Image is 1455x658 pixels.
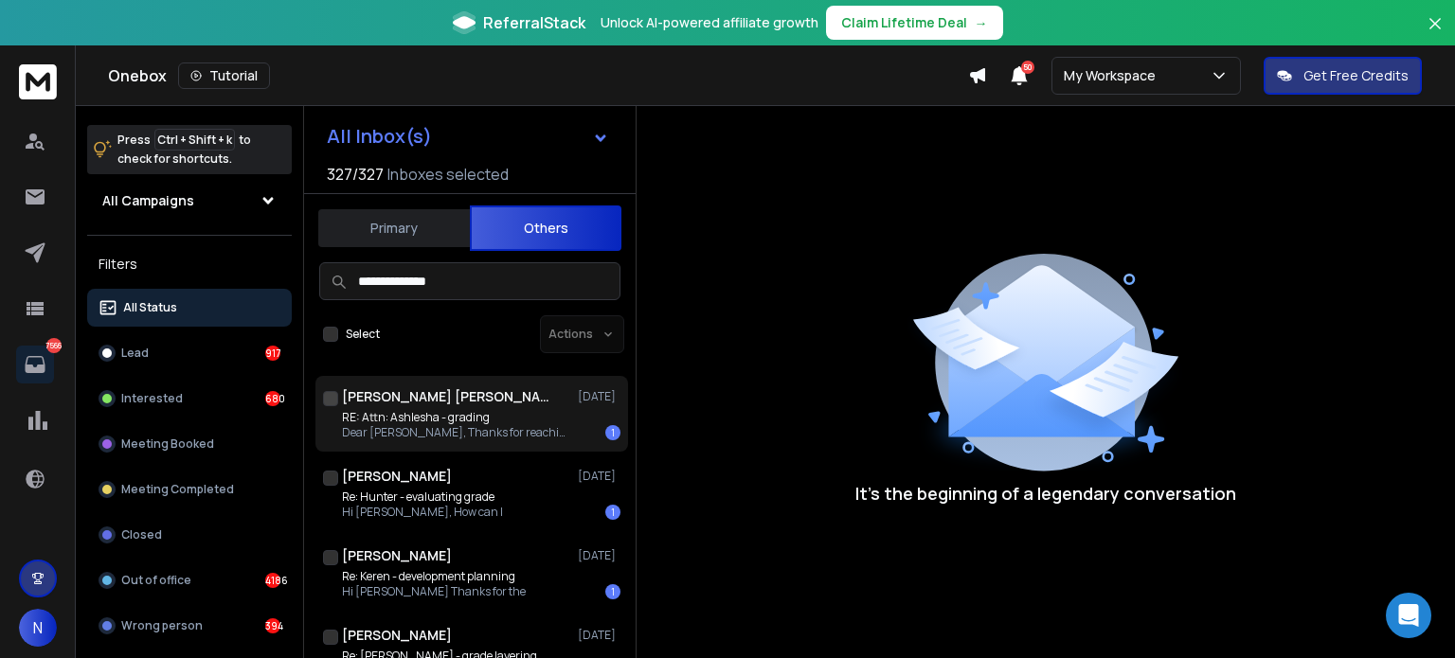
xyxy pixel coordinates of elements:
button: N [19,609,57,647]
h1: All Campaigns [102,191,194,210]
p: Press to check for shortcuts. [117,131,251,169]
h1: [PERSON_NAME] [PERSON_NAME] [342,387,550,406]
button: Meeting Booked [87,425,292,463]
p: Wrong person [121,618,203,633]
p: It’s the beginning of a legendary conversation [855,480,1236,507]
p: [DATE] [578,548,620,563]
p: Re: Hunter - evaluating grade [342,489,503,505]
span: Ctrl + Shift + k [154,129,235,151]
button: All Inbox(s) [312,117,624,155]
button: Meeting Completed [87,471,292,508]
p: Closed [121,527,162,542]
h1: [PERSON_NAME] [342,467,452,486]
div: 1 [605,505,620,520]
div: Open Intercom Messenger [1386,593,1431,638]
p: Lead [121,346,149,361]
p: Meeting Booked [121,436,214,452]
button: Primary [318,207,470,249]
button: Others [470,205,621,251]
p: Get Free Credits [1303,66,1409,85]
button: All Status [87,289,292,327]
h3: Filters [87,251,292,277]
span: ReferralStack [483,11,585,34]
div: 394 [265,618,280,633]
p: 7566 [46,338,62,353]
button: Close banner [1423,11,1447,57]
p: Hi [PERSON_NAME] Thanks for the [342,584,526,599]
button: All Campaigns [87,182,292,220]
button: Tutorial [178,62,270,89]
p: My Workspace [1064,66,1163,85]
button: Wrong person394 [87,607,292,645]
a: 7566 [16,346,54,383]
button: Get Free Credits [1264,57,1422,95]
button: Out of office4186 [87,561,292,599]
h1: [PERSON_NAME] [342,546,452,565]
h1: [PERSON_NAME] [342,626,452,645]
div: Onebox [108,62,968,89]
div: 1 [605,584,620,599]
p: Dear [PERSON_NAME], Thanks for reaching [342,425,569,440]
span: 327 / 327 [327,163,384,186]
button: Closed [87,516,292,554]
button: Interested680 [87,380,292,418]
p: Out of office [121,573,191,588]
p: [DATE] [578,628,620,643]
p: Hi [PERSON_NAME], How can I [342,505,503,520]
span: 50 [1021,61,1034,74]
span: → [975,13,988,32]
p: Re: Keren - development planning [342,569,526,584]
div: 680 [265,391,280,406]
p: [DATE] [578,389,620,404]
p: All Status [123,300,177,315]
label: Select [346,327,380,342]
p: Unlock AI-powered affiliate growth [601,13,818,32]
div: 4186 [265,573,280,588]
p: RE: Attn: Ashlesha - grading [342,410,569,425]
p: [DATE] [578,469,620,484]
h1: All Inbox(s) [327,127,432,146]
button: Claim Lifetime Deal→ [826,6,1003,40]
div: 917 [265,346,280,361]
h3: Inboxes selected [387,163,509,186]
button: Lead917 [87,334,292,372]
p: Interested [121,391,183,406]
div: 1 [605,425,620,440]
p: Meeting Completed [121,482,234,497]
